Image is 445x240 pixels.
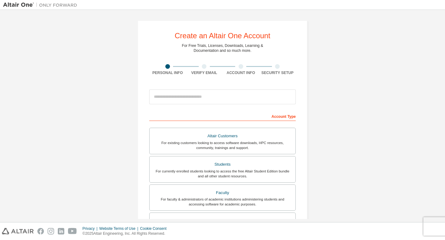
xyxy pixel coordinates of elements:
[48,228,54,234] img: instagram.svg
[153,160,292,169] div: Students
[3,2,80,8] img: Altair One
[99,226,140,231] div: Website Terms of Use
[140,226,170,231] div: Cookie Consent
[175,32,270,39] div: Create an Altair One Account
[68,228,77,234] img: youtube.svg
[259,70,296,75] div: Security Setup
[2,228,34,234] img: altair_logo.svg
[182,43,263,53] div: For Free Trials, Licenses, Downloads, Learning & Documentation and so much more.
[222,70,259,75] div: Account Info
[153,132,292,140] div: Altair Customers
[186,70,223,75] div: Verify Email
[153,169,292,179] div: For currently enrolled students looking to access the free Altair Student Edition bundle and all ...
[153,140,292,150] div: For existing customers looking to access software downloads, HPC resources, community, trainings ...
[37,228,44,234] img: facebook.svg
[149,70,186,75] div: Personal Info
[153,188,292,197] div: Faculty
[149,111,296,121] div: Account Type
[83,226,99,231] div: Privacy
[83,231,170,236] p: © 2025 Altair Engineering, Inc. All Rights Reserved.
[153,197,292,207] div: For faculty & administrators of academic institutions administering students and accessing softwa...
[58,228,64,234] img: linkedin.svg
[153,217,292,225] div: Everyone else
